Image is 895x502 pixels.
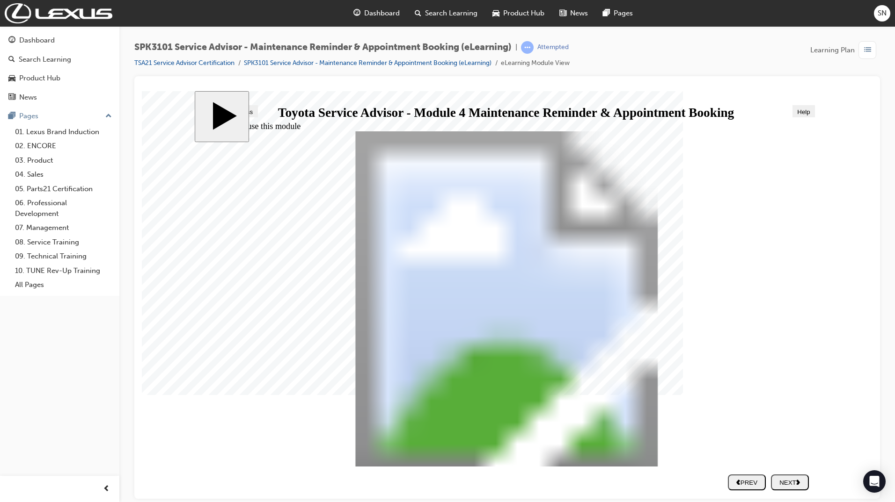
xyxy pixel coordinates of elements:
a: 04. Sales [11,167,116,182]
span: car-icon [492,7,499,19]
button: SN [874,5,890,22]
span: Dashboard [364,8,400,19]
a: guage-iconDashboard [346,4,407,23]
div: Open Intercom Messenger [863,470,886,493]
button: Pages [4,108,116,125]
span: Product Hub [503,8,544,19]
span: news-icon [559,7,566,19]
button: DashboardSearch LearningProduct HubNews [4,30,116,108]
a: All Pages [11,278,116,292]
div: Attempted [537,43,569,52]
a: car-iconProduct Hub [485,4,552,23]
span: search-icon [8,56,15,64]
a: SPK3101 Service Advisor - Maintenance Reminder & Appointment Booking (eLearning) [244,59,492,67]
a: search-iconSearch Learning [407,4,485,23]
span: prev-icon [103,483,110,495]
li: eLearning Module View [501,58,570,69]
a: 10. TUNE Rev-Up Training [11,264,116,278]
a: 07. Management [11,221,116,235]
div: News [19,92,37,103]
div: Search Learning [19,54,71,65]
a: Search Learning [4,51,116,68]
a: News [4,89,116,106]
span: News [570,8,588,19]
div: Dashboard [19,35,55,46]
button: Learning Plan [810,41,880,59]
span: Search Learning [425,8,477,19]
div: Product Hub [19,73,60,84]
span: Learning Plan [810,45,855,56]
a: 01. Lexus Brand Induction [11,125,116,139]
img: Trak [5,3,112,23]
span: pages-icon [8,112,15,121]
a: Dashboard [4,32,116,49]
a: 05. Parts21 Certification [11,182,116,196]
a: 06. Professional Development [11,196,116,221]
span: list-icon [864,44,871,56]
span: SPK3101 Service Advisor - Maintenance Reminder & Appointment Booking (eLearning) [134,42,512,53]
span: SN [878,8,887,19]
span: guage-icon [8,36,15,45]
a: 02. ENCORE [11,139,116,153]
a: Product Hub [4,70,116,87]
a: news-iconNews [552,4,595,23]
a: 03. Product [11,153,116,168]
a: 09. Technical Training [11,249,116,264]
div: Pages [19,111,38,122]
a: TSA21 Service Advisor Certification [134,59,235,67]
span: learningRecordVerb_ATTEMPT-icon [521,41,534,54]
span: | [515,42,517,53]
span: pages-icon [603,7,610,19]
span: guage-icon [353,7,360,19]
a: 08. Service Training [11,235,116,250]
span: car-icon [8,74,15,83]
span: up-icon [105,110,112,122]
span: news-icon [8,93,15,102]
span: Pages [614,8,633,19]
a: pages-iconPages [595,4,640,23]
span: search-icon [415,7,421,19]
